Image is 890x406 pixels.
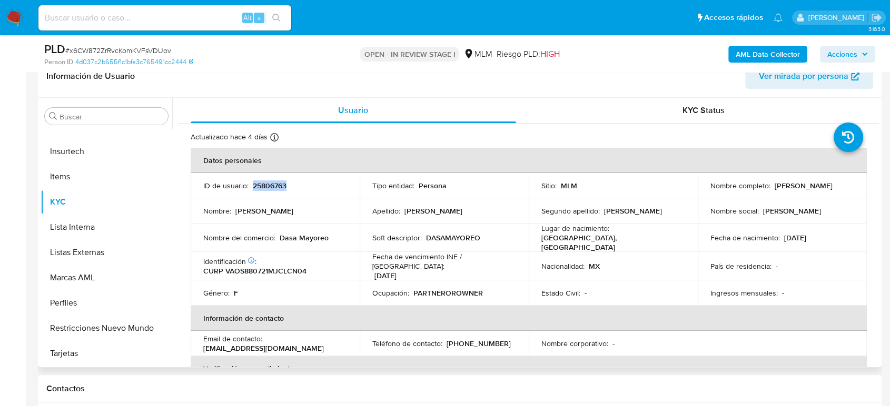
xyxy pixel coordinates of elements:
b: AML Data Collector [736,46,800,63]
p: - [782,288,784,298]
button: AML Data Collector [728,46,807,63]
span: s [258,13,261,23]
button: Perfiles [41,290,172,316]
p: Fecha de vencimiento INE / [GEOGRAPHIC_DATA] : [372,252,516,271]
span: Alt [243,13,252,23]
p: [PERSON_NAME] [235,206,293,216]
span: 3.163.0 [868,25,885,33]
p: [PERSON_NAME] [604,206,662,216]
p: [GEOGRAPHIC_DATA], [GEOGRAPHIC_DATA] [541,233,681,252]
p: Apellido : [372,206,400,216]
p: Fecha de nacimiento : [710,233,780,242]
p: Actualizado hace 4 días [191,132,268,142]
button: Tarjetas [41,341,172,366]
p: Nombre : [203,206,231,216]
p: Género : [203,288,230,298]
p: PARTNEROROWNER [413,288,483,298]
th: Datos personales [191,148,867,173]
p: Nombre del comercio : [203,233,275,242]
p: Persona [419,181,447,190]
p: Email de contacto : [203,334,262,343]
button: Ver mirada por persona [745,64,873,89]
button: Acciones [820,46,875,63]
input: Buscar usuario o caso... [38,11,291,25]
span: Riesgo PLD: [496,48,559,60]
button: search-icon [265,11,287,25]
b: Person ID [44,57,73,67]
span: Ver mirada por persona [759,64,848,89]
p: País de residencia : [710,261,772,271]
span: HIGH [540,48,559,60]
p: - [585,288,587,298]
button: Items [41,164,172,189]
p: Teléfono de contacto : [372,339,442,348]
p: Nombre completo : [710,181,770,190]
p: MLM [561,181,577,190]
p: [PHONE_NUMBER] [447,339,511,348]
p: Ingresos mensuales : [710,288,778,298]
p: Dasa Mayoreo [280,233,329,242]
input: Buscar [60,112,164,121]
p: ID de usuario : [203,181,249,190]
th: Verificación y cumplimiento [191,356,867,381]
span: # x6CW872ZrRvcKomKVFsVDUov [65,45,171,56]
button: KYC [41,189,172,215]
p: - [776,261,778,271]
th: Información de contacto [191,306,867,331]
button: Marcas AML [41,265,172,290]
p: [PERSON_NAME] [775,181,833,190]
a: Salir [871,12,882,23]
button: Lista Interna [41,215,172,240]
p: [DATE] [784,233,806,242]
p: MX [589,261,600,271]
button: Buscar [49,112,57,120]
p: [EMAIL_ADDRESS][DOMAIN_NAME] [203,343,324,353]
p: [PERSON_NAME] [763,206,821,216]
span: Accesos rápidos [704,12,763,23]
p: Segundo apellido : [541,206,600,216]
p: DASAMAYOREO [426,233,480,242]
span: Acciones [827,46,857,63]
p: Ocupación : [372,288,409,298]
h1: Información de Usuario [46,71,135,82]
span: KYC Status [683,104,725,116]
p: Soft descriptor : [372,233,422,242]
p: Nombre corporativo : [541,339,608,348]
p: diego.gardunorosas@mercadolibre.com.mx [808,13,867,23]
p: Nacionalidad : [541,261,585,271]
p: Tipo entidad : [372,181,414,190]
p: Sitio : [541,181,557,190]
p: [DATE] [374,271,397,280]
p: - [612,339,615,348]
b: PLD [44,40,65,57]
p: Lugar de nacimiento : [541,224,609,233]
span: Usuario [338,104,368,116]
button: Insurtech [41,139,172,164]
p: 25806763 [253,181,286,190]
p: OPEN - IN REVIEW STAGE I [360,47,459,62]
h1: Contactos [46,383,873,394]
p: Estado Civil : [541,288,580,298]
div: MLM [463,48,492,60]
p: [PERSON_NAME] [404,206,462,216]
button: Restricciones Nuevo Mundo [41,316,172,341]
a: 4d037c2b655f1c1bfa3c765491cc2444 [75,57,193,67]
p: F [234,288,238,298]
a: Notificaciones [774,13,783,22]
button: Listas Externas [41,240,172,265]
p: Identificación : [203,257,256,266]
p: CURP VAOS880721MJCLCN04 [203,266,306,276]
p: Nombre social : [710,206,759,216]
